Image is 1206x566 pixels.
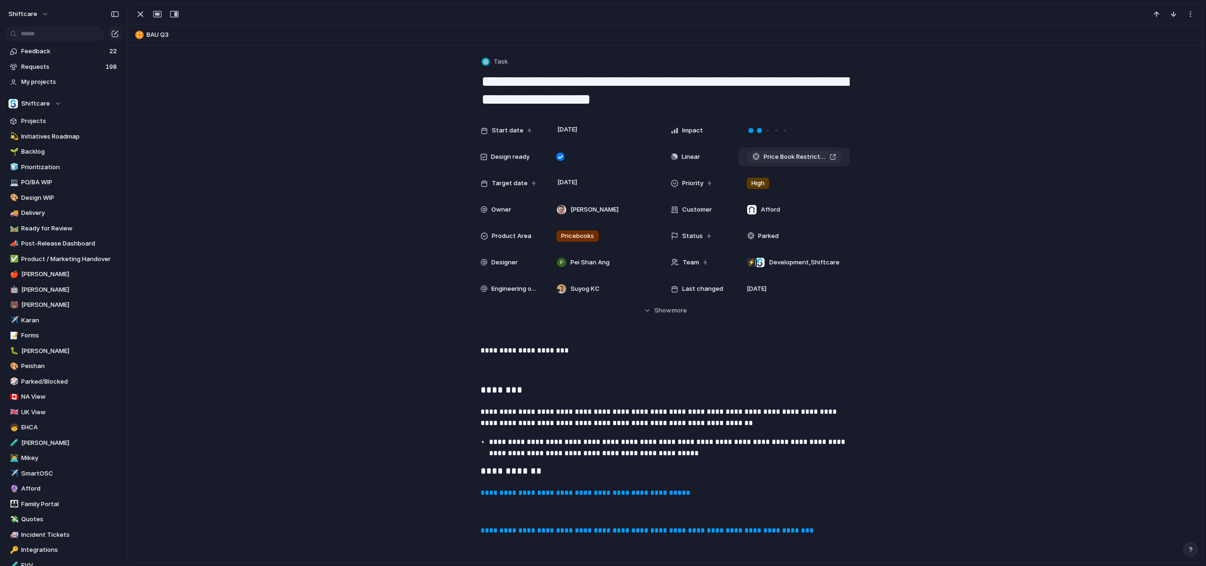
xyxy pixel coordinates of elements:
div: 🚚 [10,208,16,219]
span: Target date [492,179,528,188]
a: 🐛[PERSON_NAME] [5,344,122,358]
button: 🛤️ [8,224,18,233]
a: 🐻[PERSON_NAME] [5,298,122,312]
span: SmartOSC [21,469,119,478]
button: Shiftcare [5,97,122,111]
span: [DATE] [555,177,580,188]
a: 💫Initiatives Roadmap [5,130,122,144]
span: My projects [21,77,119,87]
span: Impact [682,126,703,135]
div: 🍎[PERSON_NAME] [5,267,122,281]
span: [PERSON_NAME] [21,285,119,295]
span: 198 [106,62,119,72]
div: ⚡ [747,258,756,267]
a: 🚑Incident Tickets [5,528,122,542]
span: Price Book Restrictions - Limit to client assigned pricebook on shift creation [764,152,826,162]
div: 🎨 [10,361,16,372]
a: My projects [5,75,122,89]
a: 🇨🇦NA View [5,390,122,404]
span: EHCA [21,423,119,432]
span: BAU Q3 [147,30,1198,40]
button: ✈️ [8,316,18,325]
a: 🎨Peishan [5,359,122,373]
span: Last changed [682,284,723,294]
span: Requests [21,62,103,72]
button: 🎲 [8,377,18,386]
span: Quotes [21,515,119,524]
div: 📝 [10,330,16,341]
span: Mikey [21,453,119,463]
div: 📣 [10,238,16,249]
button: 🐛 [8,346,18,356]
button: 📣 [8,239,18,248]
button: BAU Q3 [132,27,1198,42]
div: 🚑 [10,529,16,540]
div: 💫 [10,131,16,142]
span: NA View [21,392,119,402]
button: 🇨🇦 [8,392,18,402]
span: Design ready [491,152,530,162]
span: Projects [21,116,119,126]
span: Karan [21,316,119,325]
div: 💸Quotes [5,512,122,526]
button: 💻 [8,178,18,187]
span: Design WIP [21,193,119,203]
div: 🐻 [10,300,16,311]
a: 🧪[PERSON_NAME] [5,436,122,450]
span: UK View [21,408,119,417]
button: 🌱 [8,147,18,156]
button: 🧊 [8,163,18,172]
span: Parked/Blocked [21,377,119,386]
span: Parked [758,231,779,241]
button: 🧒 [8,423,18,432]
a: Price Book Restrictions - Limit to client assigned pricebook on shift creation [747,151,842,163]
span: Start date [492,126,523,135]
span: Peishan [21,361,119,371]
span: Team [683,258,699,267]
span: Linear [682,152,700,162]
span: Development , Shiftcare [769,258,839,267]
span: PO/BA WIP [21,178,119,187]
span: Incident Tickets [21,530,119,540]
span: Integrations [21,545,119,555]
div: 🇬🇧 [10,407,16,418]
span: Shiftcare [21,99,50,108]
span: Afford [21,484,119,493]
span: [PERSON_NAME] [21,438,119,448]
span: High [751,179,765,188]
a: 🧒EHCA [5,420,122,435]
div: 👪Family Portal [5,497,122,511]
a: ✅Product / Marketing Handover [5,252,122,266]
span: Prioritization [21,163,119,172]
span: [PERSON_NAME] [21,346,119,356]
div: 🤖[PERSON_NAME] [5,283,122,297]
span: [DATE] [555,124,580,135]
span: Family Portal [21,500,119,509]
button: 🍎 [8,270,18,279]
button: 🎨 [8,193,18,203]
span: Forms [21,331,119,340]
a: 🔮Afford [5,482,122,496]
div: 🐛 [10,345,16,356]
span: Designer [491,258,518,267]
button: 🎨 [8,361,18,371]
span: Suyog KC [570,284,600,294]
span: Product Area [492,231,531,241]
div: 👨‍💻Mikey [5,451,122,465]
a: ✈️SmartOSC [5,467,122,481]
span: Engineering owner [491,284,541,294]
button: 🔑 [8,545,18,555]
span: Task [494,57,508,66]
span: Pei Shan Ang [570,258,610,267]
div: ✈️ [10,315,16,326]
div: ✈️ [10,468,16,479]
div: 🌱 [10,147,16,157]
